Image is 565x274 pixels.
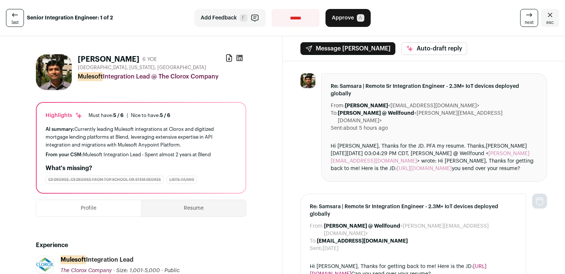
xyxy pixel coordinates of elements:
a: [URL][DOMAIN_NAME] [397,166,452,171]
div: Must have: [89,113,124,118]
span: Approve [332,14,354,22]
a: next [520,9,538,27]
img: nopic.png [532,194,547,209]
div: 6 YOE [142,56,157,63]
div: Currently leading Mulesoft integrations at Clorox and digitized mortgage lending platforms at Ble... [46,125,237,149]
button: Resume [142,200,246,216]
button: Profile [36,200,141,216]
span: 5 / 6 [113,113,124,118]
span: Public [164,268,180,273]
span: A [357,14,364,22]
span: AI summary: [46,127,74,132]
div: Hi [PERSON_NAME], Thanks for the JD. PFA my resume. Thanks,[PERSON_NAME] [DATE][DATE] 03:04:29 PM... [331,142,538,172]
img: 39bc57f8e8c0a0ee7c2db7547e845223fe8dcfbb2fa3e7ca3605e53b23fd1c53.jpg [36,54,72,90]
span: next [525,19,534,25]
b: [PERSON_NAME] @ Wellfound [338,111,414,116]
dd: <[PERSON_NAME][EMAIL_ADDRESS][DOMAIN_NAME]> [338,110,538,124]
span: last [12,19,19,25]
span: Re: Samsara | Remote Sr Integration Engineer - 2.3M+ IoT devices deployed globally [331,83,538,98]
span: Add Feedback [201,14,237,22]
button: Approve A [325,9,371,27]
div: Integration Lead [61,256,133,264]
strong: Senior Integration Engineer: 1 of 2 [27,14,113,22]
img: 39bc57f8e8c0a0ee7c2db7547e845223fe8dcfbb2fa3e7ca3605e53b23fd1c53.jpg [300,73,315,88]
div: Nice to have: [131,113,170,118]
h2: What's missing? [46,164,237,173]
span: From your CSM: [46,152,83,157]
mark: Mulesoft [78,72,103,81]
button: Auto-draft reply [401,42,467,55]
dd: <[EMAIL_ADDRESS][DOMAIN_NAME]> [345,102,479,110]
span: The Clorox Company [61,268,112,273]
div: Lists: FAANG [167,176,197,184]
div: Mulesoft Integration Lead - Spent almost 2 years at Blend [46,152,237,158]
a: Close [541,9,559,27]
span: esc [546,19,554,25]
dt: Sent: [331,124,343,132]
dd: [DATE] [322,245,339,252]
dt: From: [310,222,324,237]
h1: [PERSON_NAME] [78,54,139,65]
img: 85d2d6f92aee2bb867c130ad8b2d0fdd42d234161b65aea29f8e0db64bf6ec49.png [36,256,53,273]
span: · Size: 1,001-5,000 [113,268,160,273]
b: [PERSON_NAME] [345,103,388,108]
span: 5 / 6 [160,113,170,118]
div: Integration Lead @ The Clorox Company [78,72,246,81]
dt: To: [331,110,338,124]
dd: <[PERSON_NAME][EMAIL_ADDRESS][DOMAIN_NAME]> [324,222,517,237]
span: F [240,14,247,22]
dt: From: [331,102,345,110]
h2: Experience [36,241,246,250]
div: Highlights [46,112,83,119]
dt: Sent: [310,245,322,252]
mark: Mulesoft [61,255,86,264]
a: last [6,9,24,27]
dt: To: [310,237,317,245]
b: [EMAIL_ADDRESS][DOMAIN_NAME] [317,238,408,244]
span: Re: Samsara | Remote Sr Integration Engineer - 2.3M+ IoT devices deployed globally [310,203,517,218]
div: CS degree, CS degree from top school or STEM degree [46,176,164,184]
button: Message [PERSON_NAME] [300,42,395,55]
span: [GEOGRAPHIC_DATA], [US_STATE], [GEOGRAPHIC_DATA] [78,65,206,71]
dd: about 5 hours ago [343,124,388,132]
ul: | [89,113,170,118]
button: Add Feedback F [194,9,266,27]
b: [PERSON_NAME] @ Wellfound [324,224,400,229]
